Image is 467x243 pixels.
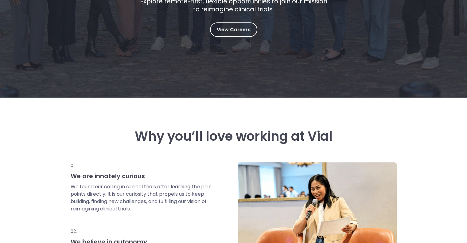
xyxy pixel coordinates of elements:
p: We found our calling in clinical trials after learning the pain points directly. It is our curios... [71,183,212,213]
p: 02. [71,228,212,235]
span: View Careers [217,26,251,34]
p: 01. [71,162,212,169]
a: View Careers [210,22,257,37]
h3: We are innately curious [71,172,212,180]
h3: Why you’ll love working at Vial [71,129,397,144]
